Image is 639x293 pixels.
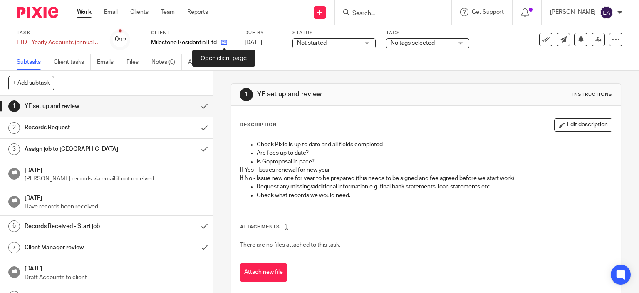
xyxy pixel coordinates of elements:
[240,242,340,248] span: There are no files attached to this task.
[472,9,504,15] span: Get Support
[25,263,204,273] h1: [DATE]
[17,54,47,70] a: Subtasks
[97,54,120,70] a: Emails
[391,40,435,46] span: No tags selected
[25,192,204,203] h1: [DATE]
[554,118,612,132] button: Edit description
[245,30,282,36] label: Due by
[188,54,220,70] a: Audit logs
[240,263,287,282] button: Attach new file
[297,40,327,46] span: Not started
[352,10,426,18] input: Search
[25,121,133,134] h1: Records Request
[386,30,469,36] label: Tags
[8,143,20,155] div: 3
[54,54,91,70] a: Client tasks
[257,140,612,149] p: Check Pixie is up to date and all fields completed
[17,30,100,36] label: Task
[240,122,277,128] p: Description
[245,40,262,45] span: [DATE]
[240,225,280,229] span: Attachments
[25,220,133,233] h1: Records Received - Start job
[130,8,149,16] a: Clients
[600,6,613,19] img: svg%3E
[257,90,443,99] h1: YE set up and review
[187,8,208,16] a: Reports
[151,54,182,70] a: Notes (0)
[104,8,118,16] a: Email
[126,54,145,70] a: Files
[550,8,596,16] p: [PERSON_NAME]
[115,35,126,44] div: 0
[257,149,612,157] p: Are fees up to date?
[240,166,612,174] p: If Yes - Issues renewal for new year
[240,174,612,183] p: If No - Issue new one for year to be prepared (this needs to be signed and fee agreed before we s...
[8,100,20,112] div: 1
[257,183,612,191] p: Request any missing/additional information e.g. final bank statements, loan statements etc.
[25,164,204,175] h1: [DATE]
[25,241,133,254] h1: Client Manager review
[292,30,376,36] label: Status
[151,38,217,47] p: Milestone Residential Ltd
[25,203,204,211] p: Have records been received
[77,8,92,16] a: Work
[17,38,100,47] div: LTD - Yearly Accounts (annual job)
[161,8,175,16] a: Team
[25,175,204,183] p: [PERSON_NAME] records via email if not received
[257,158,612,166] p: Is Goproposal in pace?
[119,38,126,42] small: /12
[25,143,133,155] h1: Assign job to [GEOGRAPHIC_DATA]
[151,30,234,36] label: Client
[572,91,612,98] div: Instructions
[17,7,58,18] img: Pixie
[25,273,204,282] p: Draft Accounts to client
[8,76,54,90] button: + Add subtask
[8,122,20,134] div: 2
[25,100,133,113] h1: YE set up and review
[8,242,20,253] div: 7
[257,191,612,200] p: Check what records we would need.
[240,88,253,101] div: 1
[8,220,20,232] div: 6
